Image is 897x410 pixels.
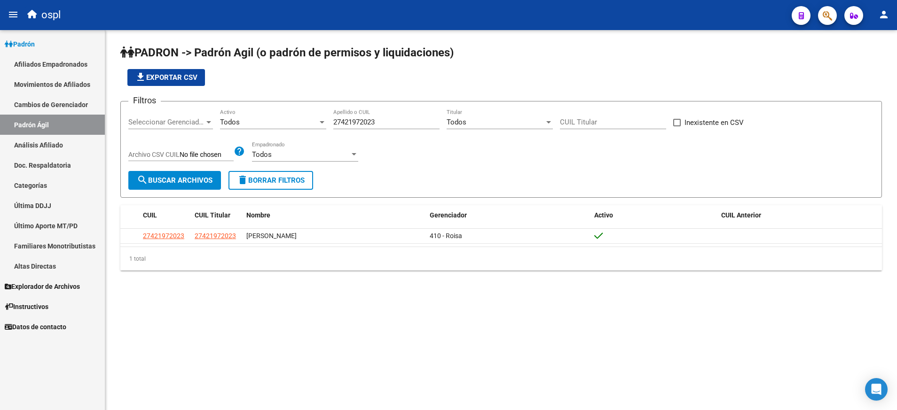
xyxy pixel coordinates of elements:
span: CUIL Titular [195,211,230,219]
div: Open Intercom Messenger [865,378,888,401]
span: Archivo CSV CUIL [128,151,180,158]
span: 27421972023 [195,232,236,240]
span: Seleccionar Gerenciador [128,118,205,126]
span: Nombre [246,211,270,219]
mat-icon: person [878,9,889,20]
datatable-header-cell: Activo [590,205,717,225]
span: Todos [447,118,466,126]
button: Buscar Archivos [128,171,221,190]
span: Todos [220,118,240,126]
span: 27421972023 [143,232,184,240]
span: ospl [41,5,61,25]
span: Datos de contacto [5,322,66,332]
span: PADRON -> Padrón Agil (o padrón de permisos y liquidaciones) [120,46,454,59]
span: CUIL Anterior [721,211,761,219]
h3: Filtros [128,94,161,107]
span: Gerenciador [430,211,467,219]
button: Exportar CSV [127,69,205,86]
span: Todos [252,150,272,159]
span: CUIL [143,211,157,219]
span: Borrar Filtros [237,176,305,185]
datatable-header-cell: CUIL Anterior [717,205,882,225]
button: Borrar Filtros [228,171,313,190]
span: Exportar CSV [135,73,197,82]
datatable-header-cell: CUIL [139,205,191,225]
span: 410 - Roisa [430,232,462,240]
div: 1 total [120,247,882,271]
span: Buscar Archivos [137,176,212,185]
span: Inexistente en CSV [685,117,744,128]
span: Activo [594,211,613,219]
input: Archivo CSV CUIL [180,151,234,159]
span: Explorador de Archivos [5,281,80,292]
datatable-header-cell: Nombre [243,205,426,225]
mat-icon: help [234,146,245,157]
span: Instructivos [5,302,48,312]
mat-icon: search [137,174,148,186]
mat-icon: menu [8,9,19,20]
mat-icon: file_download [135,71,146,83]
span: [PERSON_NAME] [246,232,297,240]
datatable-header-cell: CUIL Titular [191,205,243,225]
datatable-header-cell: Gerenciador [426,205,590,225]
mat-icon: delete [237,174,248,186]
span: Padrón [5,39,35,49]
